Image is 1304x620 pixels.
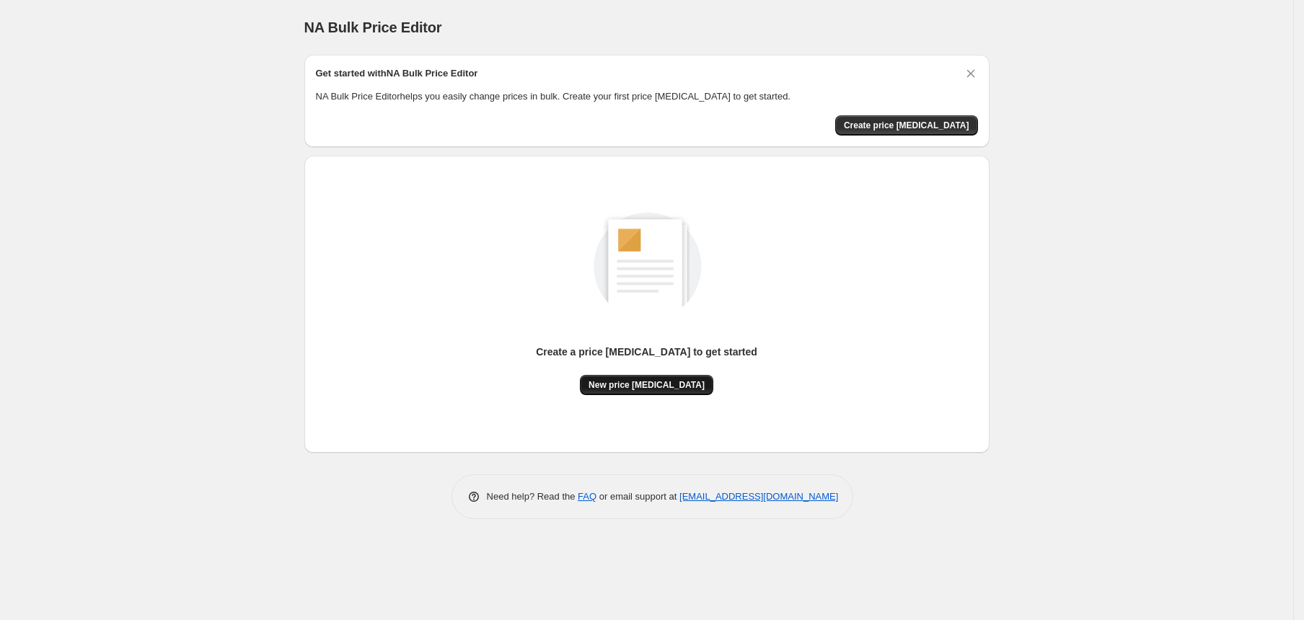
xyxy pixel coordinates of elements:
[578,491,596,502] a: FAQ
[316,89,978,104] p: NA Bulk Price Editor helps you easily change prices in bulk. Create your first price [MEDICAL_DAT...
[596,491,679,502] span: or email support at
[487,491,578,502] span: Need help? Read the
[316,66,478,81] h2: Get started with NA Bulk Price Editor
[844,120,969,131] span: Create price [MEDICAL_DATA]
[304,19,442,35] span: NA Bulk Price Editor
[835,115,978,136] button: Create price change job
[536,345,757,359] p: Create a price [MEDICAL_DATA] to get started
[580,375,713,395] button: New price [MEDICAL_DATA]
[589,379,705,391] span: New price [MEDICAL_DATA]
[679,491,838,502] a: [EMAIL_ADDRESS][DOMAIN_NAME]
[964,66,978,81] button: Dismiss card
